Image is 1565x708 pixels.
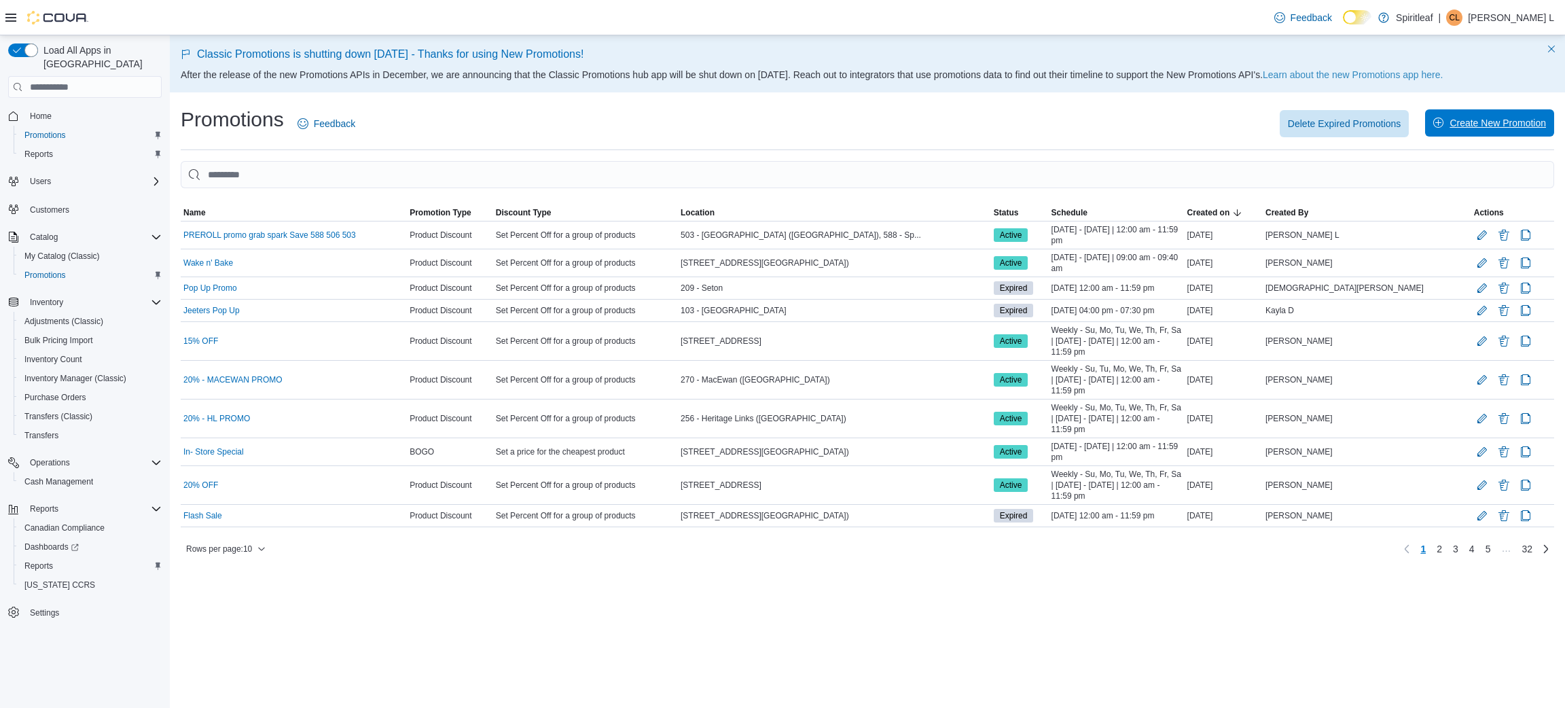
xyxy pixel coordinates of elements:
[19,370,162,387] span: Inventory Manager (Classic)
[183,258,233,268] a: Wake n' Bake
[1265,283,1424,294] span: [DEMOGRAPHIC_DATA][PERSON_NAME]
[19,474,162,490] span: Cash Management
[1431,538,1447,560] a: Page 2 of 32
[1496,477,1512,493] button: Delete Promotion
[19,332,162,349] span: Bulk Pricing Import
[3,603,167,622] button: Settings
[14,350,167,369] button: Inventory Count
[493,477,678,493] div: Set Percent Off for a group of products
[30,205,69,215] span: Customers
[1265,480,1333,491] span: [PERSON_NAME]
[19,577,162,593] span: Washington CCRS
[1450,116,1546,130] span: Create New Promotion
[1051,510,1155,521] span: [DATE] 12:00 am - 11:59 pm
[1496,543,1516,559] li: Skipping pages 6 to 31
[410,305,471,316] span: Product Discount
[1496,280,1512,296] button: Delete Promotion
[994,334,1028,348] span: Active
[19,408,98,425] a: Transfers (Classic)
[1265,446,1333,457] span: [PERSON_NAME]
[30,111,52,122] span: Home
[1474,372,1490,388] button: Edit Promotion
[19,520,110,536] a: Canadian Compliance
[1516,538,1538,560] a: Page 32 of 32
[30,232,58,243] span: Catalog
[1517,372,1534,388] button: Clone Promotion
[1049,205,1185,221] button: Schedule
[1265,258,1333,268] span: [PERSON_NAME]
[19,389,162,406] span: Purchase Orders
[24,455,162,471] span: Operations
[1185,205,1263,221] button: Created on
[681,374,830,385] span: 270 - MacEwan ([GEOGRAPHIC_DATA])
[1468,10,1554,26] p: [PERSON_NAME] L
[14,126,167,145] button: Promotions
[38,43,162,71] span: Load All Apps in [GEOGRAPHIC_DATA]
[24,335,93,346] span: Bulk Pricing Import
[181,68,1554,82] p: After the release of the new Promotions APIs in December, we are announcing that the Classic Prom...
[1474,444,1490,460] button: Edit Promotion
[19,427,162,444] span: Transfers
[493,444,678,460] div: Set a price for the cheapest product
[493,227,678,243] div: Set Percent Off for a group of products
[681,207,715,218] span: Location
[1496,255,1512,271] button: Delete Promotion
[24,229,162,245] span: Catalog
[24,130,66,141] span: Promotions
[681,510,849,521] span: [STREET_ADDRESS][GEOGRAPHIC_DATA])
[14,426,167,445] button: Transfers
[24,604,162,621] span: Settings
[410,446,434,457] span: BOGO
[183,207,206,218] span: Name
[19,351,162,368] span: Inventory Count
[994,373,1028,387] span: Active
[1280,110,1409,137] button: Delete Expired Promotions
[30,457,70,468] span: Operations
[24,173,162,190] span: Users
[19,351,88,368] a: Inventory Count
[1522,542,1532,556] span: 32
[314,117,355,130] span: Feedback
[3,172,167,191] button: Users
[1474,280,1490,296] button: Edit Promotion
[3,453,167,472] button: Operations
[24,501,64,517] button: Reports
[1496,302,1512,319] button: Delete Promotion
[1000,335,1022,347] span: Active
[678,205,991,221] button: Location
[8,101,162,658] nav: Complex example
[493,302,678,319] div: Set Percent Off for a group of products
[1051,224,1182,246] span: [DATE] - [DATE] | 12:00 am - 11:59 pm
[1474,333,1490,349] button: Edit Promotion
[24,373,126,384] span: Inventory Manager (Classic)
[1517,508,1534,524] button: Clone Promotion
[1000,282,1028,294] span: Expired
[14,369,167,388] button: Inventory Manager (Classic)
[1288,117,1401,130] span: Delete Expired Promotions
[493,280,678,296] div: Set Percent Off for a group of products
[1437,542,1442,556] span: 2
[994,207,1019,218] span: Status
[1496,227,1512,243] button: Delete Promotion
[1474,255,1490,271] button: Edit Promotion
[181,106,284,133] h1: Promotions
[19,146,58,162] a: Reports
[496,207,552,218] span: Discount Type
[1051,441,1182,463] span: [DATE] - [DATE] | 12:00 am - 11:59 pm
[181,46,1554,63] p: Classic Promotions is shutting down [DATE] - Thanks for using New Promotions!
[1517,410,1534,427] button: Clone Promotion
[493,333,678,349] div: Set Percent Off for a group of products
[19,313,162,330] span: Adjustments (Classic)
[19,389,92,406] a: Purchase Orders
[1425,109,1554,137] button: Create New Promotion
[1265,305,1294,316] span: Kayla D
[19,332,98,349] a: Bulk Pricing Import
[410,413,471,424] span: Product Discount
[1000,304,1028,317] span: Expired
[1051,252,1182,274] span: [DATE] - [DATE] | 09:00 am - 09:40 am
[410,336,471,347] span: Product Discount
[183,413,250,424] a: 20% - HL PROMO
[1000,510,1028,522] span: Expired
[1474,508,1490,524] button: Edit Promotion
[24,316,103,327] span: Adjustments (Classic)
